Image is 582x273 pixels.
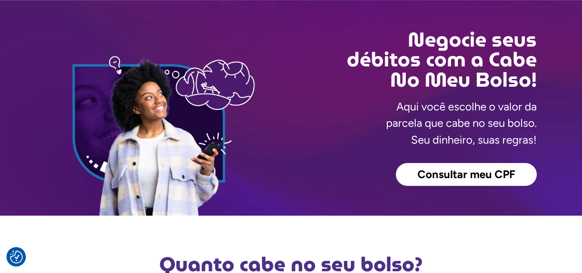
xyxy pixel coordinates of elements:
span: Consultar meu CPF [417,169,515,180]
button: Preferências de consentimento [10,251,23,264]
a: Consultar meu CPF [396,163,537,186]
h2: Negocie seus débitos com a Cabe No Meu Bolso! [291,30,537,90]
p: Aqui você escolhe o valor da parcela que cabe no seu bolso. Seu dinheiro, suas regras! [386,98,537,148]
img: Revisit consent button [10,251,23,264]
